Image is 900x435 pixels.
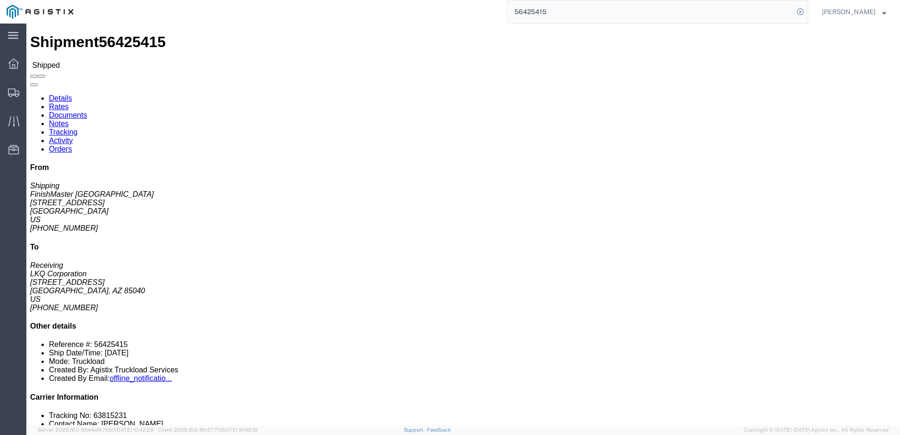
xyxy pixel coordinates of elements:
[404,427,427,433] a: Support
[221,427,257,433] span: [DATE] 10:40:19
[26,24,900,425] iframe: FS Legacy Container
[427,427,451,433] a: Feedback
[821,6,887,17] button: [PERSON_NAME]
[822,7,876,17] span: Nathan Seeley
[744,426,889,434] span: Copyright © [DATE]-[DATE] Agistix Inc., All Rights Reserved
[7,5,73,19] img: logo
[115,427,153,433] span: [DATE] 10:42:29
[38,427,153,433] span: Server: 2025.16.0-9544af67660
[507,0,794,23] input: Search for shipment number, reference number
[158,427,257,433] span: Client: 2025.16.0-8fc0770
